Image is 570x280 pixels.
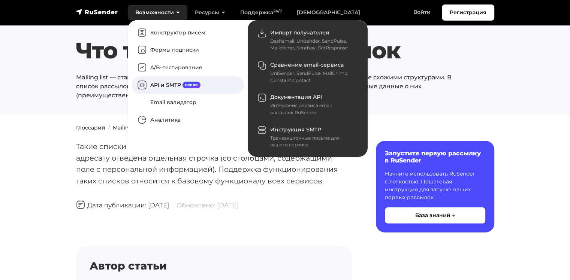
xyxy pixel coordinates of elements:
[105,124,142,132] li: Mailing list
[128,5,187,20] a: Возможности
[270,70,355,84] div: UniSender, SendPulse, MailChimp, Constant Contact
[76,73,459,100] p: Mailing list — стандартные текстовые файлы, включающие отдельные записи, объединенные схожими стр...
[187,5,233,20] a: Ресурсы
[132,76,244,94] a: API и SMTPновое
[270,61,344,68] span: Сравнение email-сервиса
[183,82,201,88] span: новое
[406,4,438,20] a: Войти
[289,5,368,20] a: [DEMOGRAPHIC_DATA]
[251,56,364,88] a: Сравнение email-сервиса UniSender, SendPulse, MailChimp, Constant Contact
[132,94,244,112] a: Email валидатор
[385,170,485,201] p: Начните использовать RuSender с легкостью. Пошаговая инструкция для запуска ваших первых рассылок.
[442,4,494,21] a: Регистрация
[270,38,355,52] div: Dashamail, Unisender, SendPulse, Mailchimp, Sendsay, GetResponse
[76,8,118,16] img: RuSender
[132,24,244,42] a: Конструктор писем
[251,24,364,56] a: Импорт получателей Dashamail, Unisender, SendPulse, Mailchimp, Sendsay, GetResponse
[76,124,105,131] a: Глоссарий
[76,37,459,64] h1: Что такое список рассылок
[72,124,499,132] nav: breadcrumb
[233,5,289,20] a: Поддержка24/7
[273,9,282,13] sup: 24/7
[132,59,244,76] a: A/B–тестирование
[270,94,322,100] span: Документация API
[132,111,244,129] a: Аналитика
[385,207,485,223] button: База знаний →
[376,141,494,232] a: Запустите первую рассылку в RuSender Начните использовать RuSender с легкостью. Пошаговая инструк...
[270,29,329,36] span: Импорт получателей
[251,89,364,121] a: Документация API Интерфейс сервиса email рассылок RuSender
[76,200,85,209] img: Дата публикации
[385,150,485,164] h6: Запустите первую рассылку в RuSender
[76,201,169,209] span: Дата публикации: [DATE]
[90,260,338,273] h4: Автор статьи
[270,102,355,116] div: Интерфейс сервиса email рассылок RuSender
[177,201,238,209] span: Обновлено: [DATE]
[270,135,355,149] div: Транзакционные письма для вашего сервиса
[251,121,364,153] a: Инструкция SMTP Транзакционные письма для вашего сервиса
[76,141,352,187] p: Такие списки чаще создают в виде таблицы, в которой конкретному адресату отведена отдельная строч...
[270,126,321,133] span: Инструкция SMTP
[132,42,244,59] a: Формы подписки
